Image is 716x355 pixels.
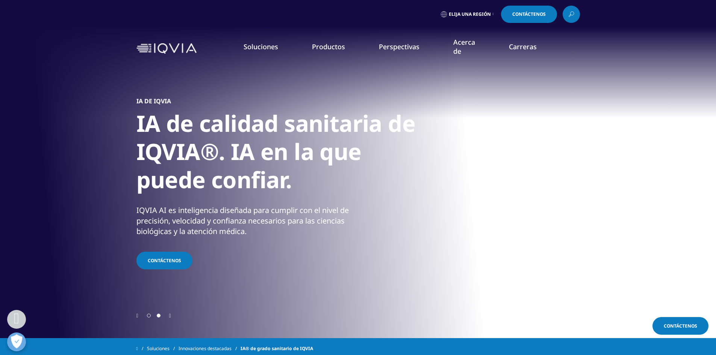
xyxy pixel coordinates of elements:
[200,26,580,71] nav: Primario
[509,42,537,51] a: Carreras
[147,345,170,352] font: Soluciones
[449,11,491,17] font: Elija una región
[512,11,546,17] font: Contáctenos
[136,43,197,54] img: IQVIA, empresa de tecnología de la información sanitaria e investigación clínica farmacéutica
[148,257,181,264] font: Contáctenos
[179,345,232,352] font: Innovaciones destacadas
[169,312,171,319] div: Siguiente diapositiva
[147,314,151,317] span: Go to slide 1
[244,42,278,51] a: Soluciones
[136,56,580,312] div: 2 / 2
[136,97,171,105] font: IA de IQVIA
[652,317,708,335] a: Contáctenos
[136,252,192,269] a: Contáctenos
[157,314,160,317] span: Go to slide 2
[312,42,345,51] a: Productos
[664,323,697,329] font: Contáctenos
[379,42,419,51] a: Perspectivas
[136,312,138,319] div: Diapositiva anterior
[453,38,475,56] a: Acerca de
[136,108,415,195] font: IA de calidad sanitaria de IQVIA®. IA en la que puede confiar.
[7,332,26,351] button: Abrir preferencias
[136,205,349,236] font: IQVIA AI es inteligencia diseñada para cumplir con el nivel de precisión, velocidad y confianza n...
[241,345,313,352] font: IA® de grado sanitario de IQVIA
[501,6,557,23] a: Contáctenos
